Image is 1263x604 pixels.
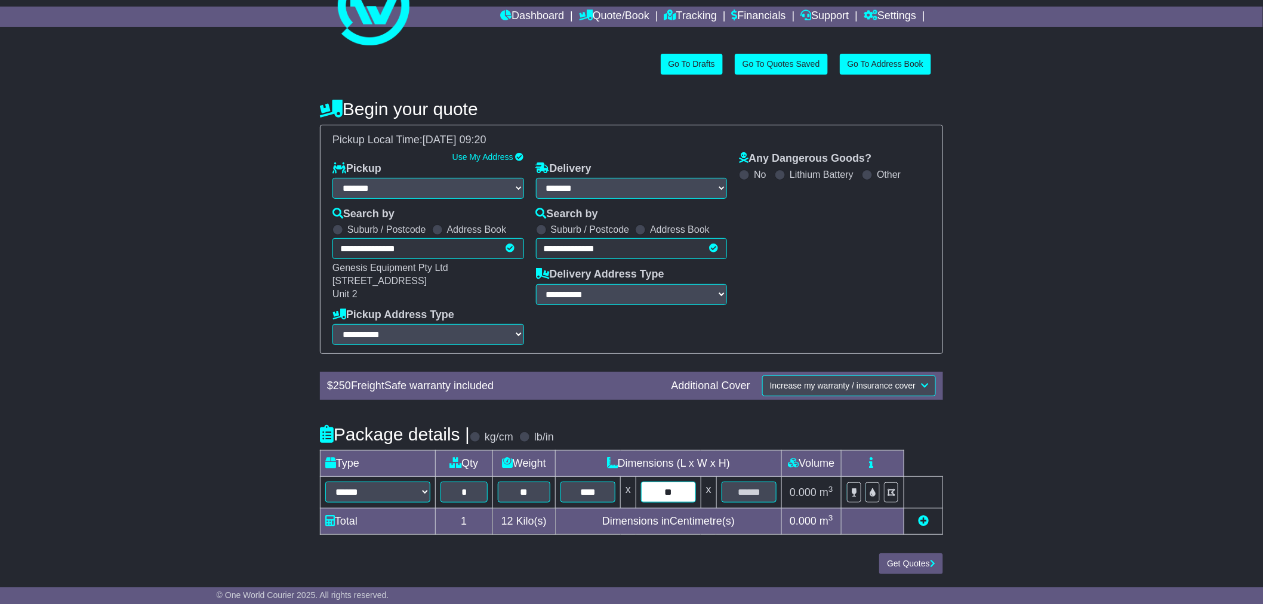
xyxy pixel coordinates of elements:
[790,169,854,180] label: Lithium Battery
[492,508,555,534] td: Kilo(s)
[556,508,782,534] td: Dimensions in Centimetre(s)
[754,169,766,180] label: No
[536,208,598,221] label: Search by
[326,134,937,147] div: Pickup Local Time:
[436,508,493,534] td: 1
[828,513,833,522] sup: 3
[551,224,630,235] label: Suburb / Postcode
[879,553,943,574] button: Get Quotes
[735,54,828,75] a: Go To Quotes Saved
[840,54,931,75] a: Go To Address Book
[332,263,448,273] span: Genesis Equipment Pty Ltd
[790,515,817,527] span: 0.000
[820,515,833,527] span: m
[918,515,929,527] a: Add new item
[321,508,436,534] td: Total
[332,276,427,286] span: [STREET_ADDRESS]
[500,7,564,27] a: Dashboard
[423,134,486,146] span: [DATE] 09:20
[332,208,395,221] label: Search by
[781,451,841,477] td: Volume
[332,162,381,175] label: Pickup
[536,162,592,175] label: Delivery
[770,381,916,390] span: Increase my warranty / insurance cover
[762,375,936,396] button: Increase my warranty / insurance cover
[556,451,782,477] td: Dimensions (L x W x H)
[820,486,833,498] span: m
[739,152,871,165] label: Any Dangerous Goods?
[732,7,786,27] a: Financials
[321,380,666,393] div: $ FreightSafe warranty included
[864,7,916,27] a: Settings
[333,380,351,392] span: 250
[332,309,454,322] label: Pickup Address Type
[534,431,554,444] label: lb/in
[877,169,901,180] label: Other
[320,99,943,119] h4: Begin your quote
[701,477,716,508] td: x
[828,485,833,494] sup: 3
[447,224,507,235] label: Address Book
[217,590,389,600] span: © One World Courier 2025. All rights reserved.
[492,451,555,477] td: Weight
[666,380,756,393] div: Additional Cover
[536,268,664,281] label: Delivery Address Type
[790,486,817,498] span: 0.000
[332,289,358,299] span: Unit 2
[661,54,723,75] a: Go To Drafts
[801,7,849,27] a: Support
[579,7,649,27] a: Quote/Book
[320,424,470,444] h4: Package details |
[501,515,513,527] span: 12
[650,224,710,235] label: Address Book
[321,451,436,477] td: Type
[347,224,426,235] label: Suburb / Postcode
[664,7,717,27] a: Tracking
[452,152,513,162] a: Use My Address
[621,477,636,508] td: x
[436,451,493,477] td: Qty
[485,431,513,444] label: kg/cm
